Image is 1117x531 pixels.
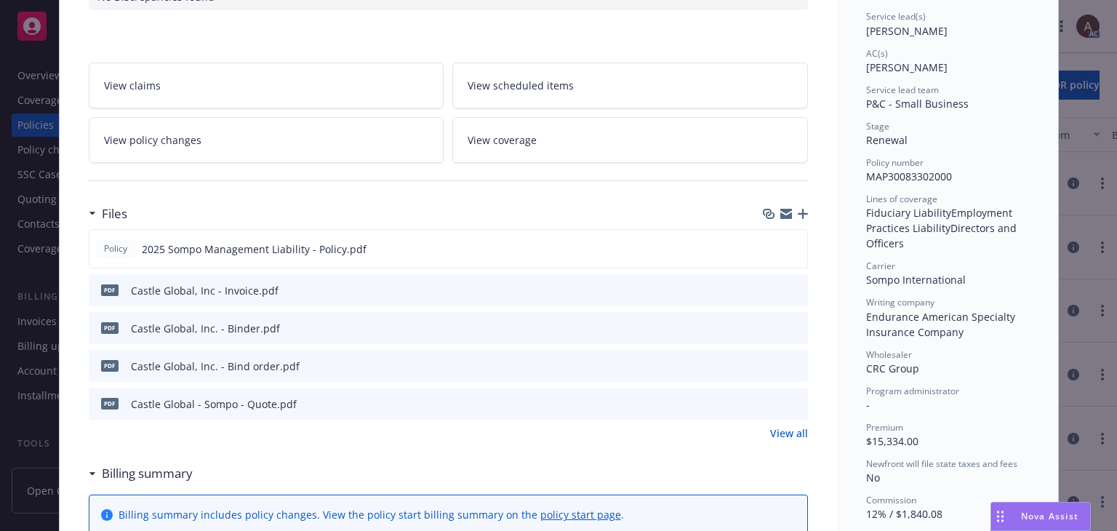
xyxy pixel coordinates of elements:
span: Carrier [866,260,895,272]
h3: Billing summary [102,464,193,483]
button: preview file [788,241,801,257]
span: Commission [866,494,916,506]
div: Castle Global, Inc. - Binder.pdf [131,321,280,336]
button: download file [765,241,777,257]
span: Directors and Officers [866,221,1020,250]
a: policy start page [540,508,621,522]
span: pdf [101,398,119,409]
span: Newfront will file state taxes and fees [866,458,1017,470]
button: download file [766,396,777,412]
span: 12% / $1,840.08 [866,507,942,521]
span: Policy [101,242,130,255]
a: View scheduled items [452,63,808,108]
span: View scheduled items [468,78,574,93]
div: Billing summary [89,464,193,483]
a: View coverage [452,117,808,163]
h3: Files [102,204,127,223]
span: $15,334.00 [866,434,918,448]
span: View claims [104,78,161,93]
button: preview file [789,396,802,412]
span: Sompo International [866,273,966,287]
span: - [866,398,870,412]
span: Wholesaler [866,348,912,361]
span: View policy changes [104,132,201,148]
a: View claims [89,63,444,108]
span: P&C - Small Business [866,97,969,111]
button: download file [766,321,777,336]
span: Writing company [866,296,934,308]
span: 2025 Sompo Management Liability - Policy.pdf [142,241,367,257]
span: Employment Practices Liability [866,206,1015,235]
span: pdf [101,322,119,333]
span: pdf [101,360,119,371]
span: Renewal [866,133,908,147]
span: Nova Assist [1021,510,1078,522]
span: Service lead team [866,84,939,96]
span: Fiduciary Liability [866,206,951,220]
button: download file [766,283,777,298]
span: MAP30083302000 [866,169,952,183]
button: preview file [789,321,802,336]
span: AC(s) [866,47,888,60]
div: Billing summary includes policy changes. View the policy start billing summary on the . [119,507,624,522]
span: Lines of coverage [866,193,937,205]
span: Policy number [866,156,924,169]
span: Service lead(s) [866,10,926,23]
span: Stage [866,120,889,132]
button: Nova Assist [990,502,1091,531]
div: Drag to move [991,503,1009,530]
span: Program administrator [866,385,959,397]
button: preview file [789,283,802,298]
div: Castle Global, Inc. - Bind order.pdf [131,359,300,374]
div: Castle Global, Inc - Invoice.pdf [131,283,279,298]
span: [PERSON_NAME] [866,24,948,38]
div: Files [89,204,127,223]
a: View all [770,426,808,441]
button: preview file [789,359,802,374]
button: download file [766,359,777,374]
span: Endurance American Specialty Insurance Company [866,310,1018,339]
span: View coverage [468,132,537,148]
span: pdf [101,284,119,295]
span: Premium [866,421,903,434]
span: CRC Group [866,362,919,375]
a: View policy changes [89,117,444,163]
span: [PERSON_NAME] [866,60,948,74]
div: Castle Global - Sompo - Quote.pdf [131,396,297,412]
span: No [866,471,880,484]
